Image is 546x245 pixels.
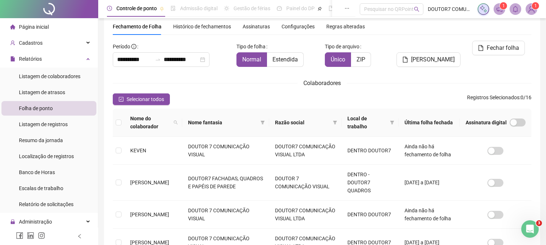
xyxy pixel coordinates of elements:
span: Nome fantasia [188,119,257,126]
span: Relatório de solicitações [19,201,73,207]
span: Tipo de folha [236,43,266,51]
span: Fechar folha [487,44,519,52]
span: Localização de registros [19,153,74,159]
span: Registros Selecionados [467,95,519,100]
span: to [155,57,161,63]
span: bell [512,6,519,12]
span: : 0 / 16 [467,93,531,105]
span: Ainda não há fechamento de folha [404,208,451,221]
span: Colaboradores [303,80,341,87]
img: 7663 [526,4,537,15]
span: instagram [38,232,45,239]
span: linkedin [27,232,34,239]
span: search [172,113,179,132]
span: Estendida [272,56,298,63]
span: pushpin [160,7,164,11]
span: [PERSON_NAME] [130,180,169,185]
span: Página inicial [19,24,49,30]
span: Painel do DP [286,5,315,11]
span: [PERSON_NAME] [411,55,455,64]
span: Ainda não há fechamento de folha [404,144,451,157]
span: Tipo de arquivo [325,43,359,51]
span: Assinatura digital [466,119,507,126]
span: Configurações [282,24,315,29]
span: Listagem de atrasos [19,89,65,95]
span: Admissão digital [180,5,218,11]
img: sparkle-icon.fc2bf0ac1784a2077858766a79e2daf3.svg [479,5,487,13]
td: DOUTOR 7 COMUNICAÇÃO VISUAL [269,165,342,201]
span: Controle de ponto [116,5,157,11]
span: Fechamento de Folha [113,24,162,29]
span: left [77,234,82,239]
iframe: Intercom live chat [521,220,539,238]
td: [DATE] a [DATE] [399,165,460,201]
span: sun [224,6,229,11]
span: facebook [16,232,23,239]
span: Regras alteradas [326,24,365,29]
span: filter [390,120,394,125]
span: Histórico de fechamentos [173,24,231,29]
td: DOUTOR7 FACHADAS, QUADROS E PAPÉIS DE PAREDE [182,165,269,201]
span: clock-circle [107,6,112,11]
span: Razão social [275,119,330,126]
td: DOUTOR7 COMUNICAÇÃO VISUAL LTDA [269,137,342,165]
span: Resumo da jornada [19,137,63,143]
span: info-circle [131,44,136,49]
span: Administração [19,219,52,225]
span: filter [260,120,265,125]
th: Última folha fechada [399,109,460,137]
span: Local de trabalho [347,115,387,130]
span: ellipsis [344,6,350,11]
span: search [414,7,419,12]
span: dashboard [277,6,282,11]
button: Selecionar todos [113,93,170,105]
span: KEVEN [130,148,146,153]
span: DOUTOR7 COMUNICAÇÃO VISUAL [428,5,473,13]
span: Escalas de trabalho [19,185,63,191]
span: filter [333,120,337,125]
span: filter [259,117,266,128]
td: DOUTOR 7 COMUNICAÇÃO VISUAL [182,201,269,229]
span: notification [496,6,503,12]
span: filter [331,117,339,128]
span: file-done [171,6,176,11]
span: filter [388,113,396,132]
td: DENTRO DOUTOR7 [342,201,399,229]
span: Listagem de registros [19,121,68,127]
span: [PERSON_NAME] [130,212,169,217]
span: search [174,120,178,125]
span: Gestão de férias [234,5,270,11]
sup: Atualize o seu contato no menu Meus Dados [532,2,539,9]
span: pushpin [318,7,322,11]
span: Nome do colaborador [130,115,171,130]
span: home [10,24,15,29]
span: Único [331,56,345,63]
span: ZIP [356,56,365,63]
span: lock [10,219,15,224]
span: check-square [119,97,124,102]
sup: 1 [500,2,507,9]
span: Listagem de colaboradores [19,73,80,79]
span: Banco de Horas [19,169,55,175]
span: Período [113,44,130,49]
td: DOUTOR 7 COMUNICAÇÃO VISUAL [182,137,269,165]
span: Relatórios [19,56,42,62]
span: Selecionar todos [127,95,164,103]
span: file [10,56,15,61]
span: user-add [10,40,15,45]
span: file [402,57,408,63]
span: file [478,45,484,51]
span: book [328,6,334,11]
span: Folha de ponto [19,105,53,111]
button: Fechar folha [472,41,525,55]
span: Normal [242,56,261,63]
span: 1 [534,3,537,8]
span: 3 [536,220,542,226]
button: [PERSON_NAME] [396,52,461,67]
span: swap-right [155,57,161,63]
td: DOUTOR7 COMUNICAÇÃO VISUAL LTDA [269,201,342,229]
span: Cadastros [19,40,43,46]
td: DENTRO DOUTOR7 [342,137,399,165]
span: 1 [502,3,505,8]
span: Assinaturas [243,24,270,29]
